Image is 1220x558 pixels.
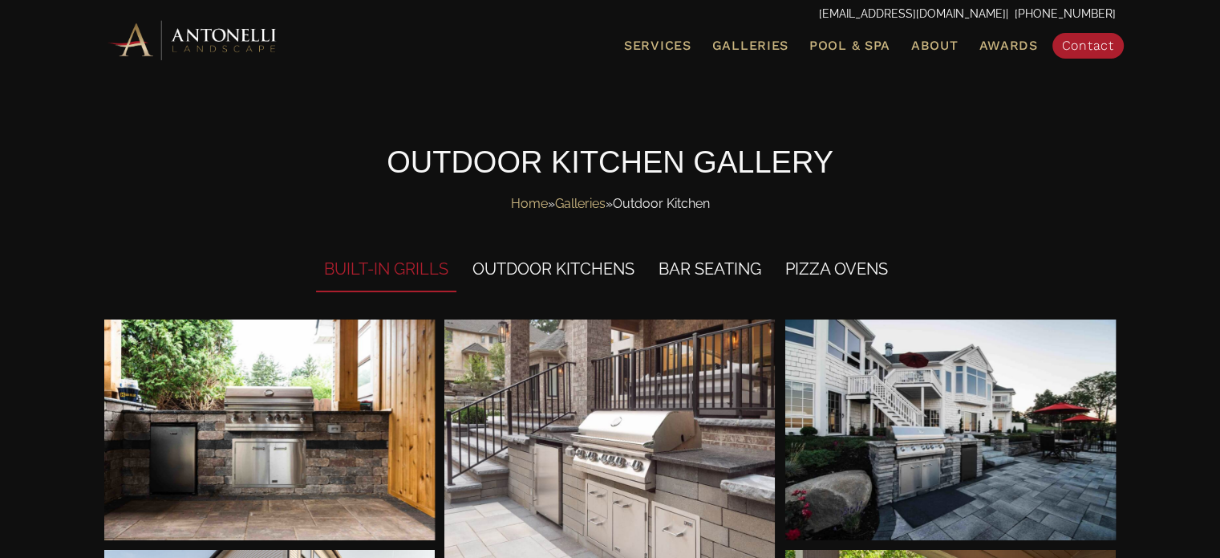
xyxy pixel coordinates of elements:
a: About [905,35,965,56]
li: BAR SEATING [651,248,769,292]
span: About [911,39,959,52]
span: Pool & Spa [809,38,890,53]
a: Galleries [706,35,795,56]
span: Contact [1062,38,1114,53]
img: Antonelli Horizontal Logo [105,18,282,62]
li: PIZZA OVENS [777,248,896,292]
li: BUILT-IN GRILLS [316,248,456,292]
a: Contact [1052,33,1124,59]
a: [EMAIL_ADDRESS][DOMAIN_NAME] [819,7,1006,20]
span: Galleries [712,38,788,53]
span: Services [624,39,691,52]
li: OUTDOOR KITCHENS [464,248,642,292]
a: Services [618,35,698,56]
span: Awards [979,38,1037,53]
h4: OUTDOOR KITCHEN GALLERY [105,141,1116,184]
nav: Breadcrumbs [105,192,1116,216]
span: » » [511,192,710,216]
p: | [PHONE_NUMBER] [105,4,1116,25]
a: Pool & Spa [803,35,897,56]
span: Outdoor Kitchen [613,192,710,216]
a: Home [511,192,548,216]
a: Awards [972,35,1044,56]
a: Galleries [555,192,606,216]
